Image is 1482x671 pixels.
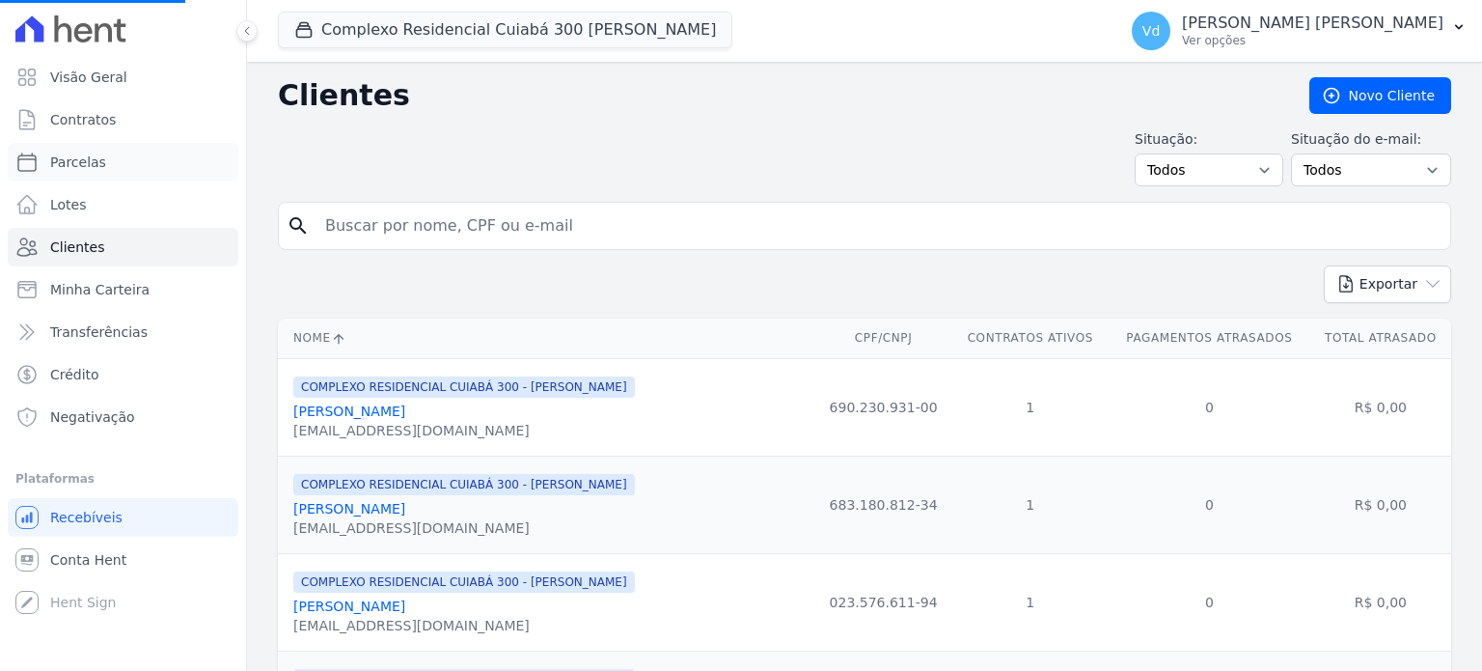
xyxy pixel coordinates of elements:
div: Plataformas [15,467,231,490]
td: R$ 0,00 [1310,553,1451,651]
div: [EMAIL_ADDRESS][DOMAIN_NAME] [293,518,635,538]
input: Buscar por nome, CPF ou e-mail [314,207,1442,245]
th: Total Atrasado [1310,319,1451,358]
td: R$ 0,00 [1310,456,1451,553]
i: search [287,214,310,238]
span: COMPLEXO RESIDENCIAL CUIABÁ 300 - [PERSON_NAME] [293,474,635,495]
span: Conta Hent [50,550,126,570]
button: Exportar [1324,266,1451,303]
span: Negativação [50,407,135,427]
a: Parcelas [8,143,238,182]
a: Negativação [8,398,238,436]
td: 1 [952,553,1109,651]
span: Lotes [50,195,87,214]
div: [EMAIL_ADDRESS][DOMAIN_NAME] [293,616,635,635]
td: 0 [1109,456,1310,553]
a: [PERSON_NAME] [293,599,405,614]
label: Situação do e-mail: [1291,129,1451,150]
th: Pagamentos Atrasados [1109,319,1310,358]
a: Recebíveis [8,498,238,537]
p: [PERSON_NAME] [PERSON_NAME] [1182,14,1443,33]
a: Novo Cliente [1309,77,1451,114]
span: Minha Carteira [50,280,150,299]
span: Contratos [50,110,116,129]
span: COMPLEXO RESIDENCIAL CUIABÁ 300 - [PERSON_NAME] [293,377,635,398]
span: Vd [1142,24,1160,38]
td: 690.230.931-00 [815,358,952,456]
td: R$ 0,00 [1310,358,1451,456]
p: Ver opções [1182,33,1443,48]
a: [PERSON_NAME] [293,404,405,419]
a: Conta Hent [8,541,238,579]
span: Crédito [50,365,99,384]
a: Clientes [8,228,238,266]
h2: Clientes [278,78,1278,113]
td: 023.576.611-94 [815,553,952,651]
span: COMPLEXO RESIDENCIAL CUIABÁ 300 - [PERSON_NAME] [293,572,635,593]
a: Visão Geral [8,58,238,97]
a: Crédito [8,355,238,394]
td: 1 [952,358,1109,456]
a: Lotes [8,185,238,224]
span: Recebíveis [50,508,123,527]
th: Contratos Ativos [952,319,1109,358]
span: Visão Geral [50,68,127,87]
th: Nome [278,319,815,358]
td: 1 [952,456,1109,553]
a: Transferências [8,313,238,351]
span: Clientes [50,238,104,257]
td: 683.180.812-34 [815,456,952,553]
td: 0 [1109,553,1310,651]
button: Complexo Residencial Cuiabá 300 [PERSON_NAME] [278,12,732,48]
label: Situação: [1135,129,1283,150]
a: Contratos [8,100,238,139]
div: [EMAIL_ADDRESS][DOMAIN_NAME] [293,421,635,440]
span: Transferências [50,322,148,342]
a: [PERSON_NAME] [293,501,405,517]
th: CPF/CNPJ [815,319,952,358]
button: Vd [PERSON_NAME] [PERSON_NAME] Ver opções [1116,4,1482,58]
a: Minha Carteira [8,270,238,309]
td: 0 [1109,358,1310,456]
span: Parcelas [50,153,106,172]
